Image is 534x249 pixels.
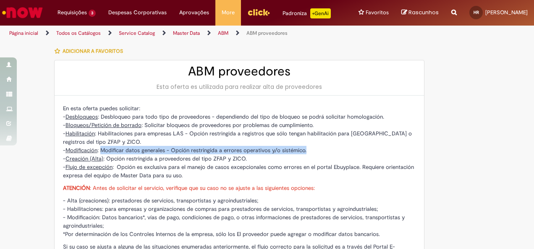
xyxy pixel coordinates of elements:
[63,231,380,238] span: *Por determinación de los Controles Internos de la empresa, sólo los El proveedor puede agregar o...
[65,147,97,154] span: Modificación
[54,42,128,60] button: Adicionar a Favoritos
[108,8,167,17] span: Despesas Corporativas
[218,30,228,36] a: ABM
[63,197,258,204] span: - Alta (creaciones): prestadores de servicios, transportistas y agroindustriales;
[63,155,247,162] span: - : Opción restringida a proveedores del tipo ZFAP y ZICO.
[58,8,87,17] span: Requisições
[366,8,389,17] span: Favoritos
[63,83,416,91] div: Esta oferta es utilizada para realizar alta de proveedores
[65,163,113,171] span: Flujo de excepción
[63,184,90,192] strong: ATENCIÓN
[65,122,141,129] span: Bloqueos/Petición de borrado
[56,30,101,36] a: Todos os Catálogos
[63,147,306,154] span: - : Modificar datos generales - Opción restringida a errores operativos y/o sistémico.
[63,163,414,179] span: - : Opción es exclusiva para el manejo de casos excepcionales como errores en el portal Ebuyplace...
[65,130,95,137] span: Habilitación
[65,113,98,120] span: Desbloqueos
[63,65,416,78] h2: ABM proveedores
[65,155,103,162] span: Creación (Alta)
[63,214,405,229] span: - Modificación: Datos bancarios*, vías de pago, condiciones de pago, o otras informaciones de pre...
[485,9,528,16] span: [PERSON_NAME]
[119,30,155,36] a: Service Catalog
[63,122,314,129] span: - : Solicitar bloqueos de proveedores por problemas de cumplimiento.
[6,26,350,41] ul: Trilhas de página
[63,113,384,120] span: - : Desbloqueo para todo tipo de proveedores - dependiendo del tipo de bloqueo se podrá solicitar...
[247,6,270,18] img: click_logo_yellow_360x200.png
[9,30,38,36] a: Página inicial
[310,8,331,18] p: +GenAi
[222,8,235,17] span: More
[408,8,439,16] span: Rascunhos
[173,30,200,36] a: Master Data
[1,4,44,21] img: ServiceNow
[63,130,412,145] span: - : Habilitaciones para empresas LAS - Opción restringida a registros que sólo tengan habilitació...
[283,8,331,18] div: Padroniza
[246,30,288,36] a: ABM proveedores
[401,9,439,17] a: Rascunhos
[63,48,123,54] span: Adicionar a Favoritos
[63,184,315,192] span: : Antes de solicitar el servicio, verifique que su caso no se ajuste a las siguientes opciones:
[63,205,378,213] span: - Habilitaciones: para empresas y organizaciones de compras para prestadores de servicios, transp...
[89,10,96,17] span: 3
[474,10,479,15] span: HR
[179,8,209,17] span: Aprovações
[63,105,140,112] span: En esta oferta puedes solicitar:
